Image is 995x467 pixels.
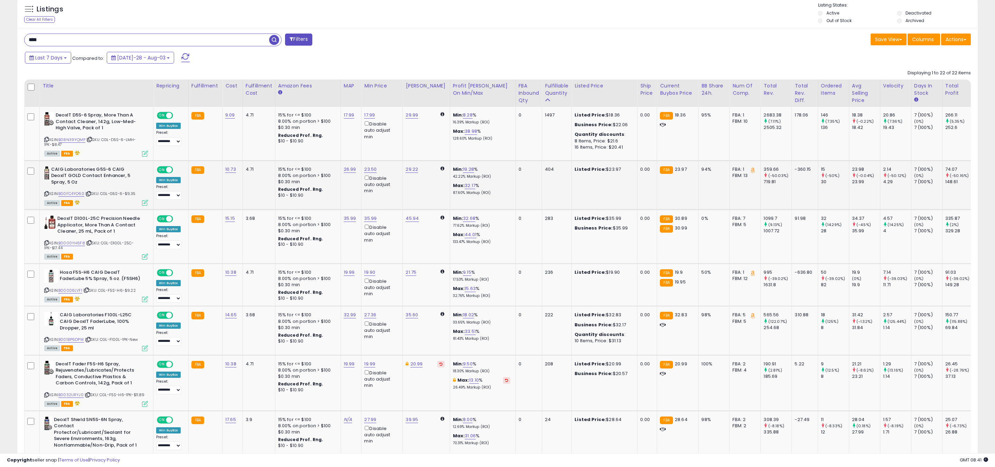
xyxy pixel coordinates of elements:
b: Listed Price: [575,215,606,222]
div: 4.71 [246,112,270,118]
img: 41hxzeEwaQL._SL40_.jpg [44,166,49,180]
div: 283 [545,215,566,222]
div: Clear All Filters [24,16,55,23]
span: Compared to: [72,55,104,62]
a: B00006LVF1 [58,288,82,293]
span: OFF [172,167,183,172]
small: FBA [191,166,204,174]
div: 178.06 [795,112,812,118]
div: % [453,183,510,195]
div: ASIN: [44,269,148,302]
div: $0.30 min [278,124,335,131]
div: 335.87 [945,215,973,222]
p: Listing States: [818,2,978,9]
b: DeoxIT D5S-6 Spray, More Than A Contact Cleaner, 142g, Low-Med-High Valve, Pack of 1 [56,112,140,133]
div: 30 [821,179,849,185]
a: 38.98 [465,128,477,135]
div: 2505.32 [764,124,792,131]
p: 42.22% Markup (ROI) [453,174,510,179]
div: 7 (100%) [914,228,942,234]
div: % [453,232,510,244]
small: FBA [191,269,204,277]
div: 719.81 [764,179,792,185]
div: Current Buybox Price [660,82,695,97]
b: Listed Price: [575,166,606,172]
div: $35.99 [575,225,632,231]
small: Amazon Fees. [278,90,282,96]
div: Repricing [156,82,186,90]
div: Ordered Items [821,82,846,97]
div: 252.6 [945,124,973,131]
b: Reduced Prof. Rng. [278,132,323,138]
div: % [453,112,510,125]
div: 8.00% on portion > $100 [278,172,335,179]
div: 236 [545,269,566,275]
div: Preset: [156,130,183,146]
a: 26.99 [344,166,356,173]
small: FBA [660,112,673,120]
div: % [453,215,510,228]
span: | SKU: CGL-D100L-25C-1PK-$17.44 [44,240,134,251]
span: ON [158,216,166,222]
a: 17.65 [225,416,236,423]
small: (14.25%) [888,222,904,227]
a: 33.51 [465,328,476,335]
span: 19.9 [675,269,683,275]
div: Fulfillment [191,82,219,90]
p: 77.62% Markup (ROI) [453,223,510,228]
a: 27.99 [364,416,376,423]
a: 31.06 [465,432,476,439]
div: 19.9 [852,269,880,275]
a: 19.99 [344,361,355,367]
div: 1099.7 [764,215,792,222]
span: OFF [172,216,183,222]
div: 3.68 [246,215,270,222]
div: FBA: 1 [732,112,755,118]
div: FBA: 1 [732,269,755,275]
small: (-0.22%) [856,119,874,124]
div: 7 (100%) [914,112,942,118]
small: (-50.16%) [950,173,969,178]
div: 0 [519,166,537,172]
div: 8.00% on portion > $100 [278,222,335,228]
span: OFF [172,270,183,275]
div: 18.42 [852,124,880,131]
div: Total Rev. Diff. [795,82,815,104]
div: FBA inbound Qty [519,82,539,104]
a: 9.15 [463,269,471,276]
a: B0018P6DPW [58,337,84,343]
div: 7 (100%) [914,124,942,131]
div: Total Profit [945,82,970,97]
div: 23.99 [852,179,880,185]
a: 35.60 [406,311,418,318]
div: % [453,128,510,141]
div: 16 Items, Price: $20.41 [575,144,632,150]
small: (7.11%) [768,119,781,124]
div: 148.61 [945,179,973,185]
div: Win BuyBox [156,123,181,129]
div: Preset: [156,234,183,249]
img: 41MZW17uj-L._SL40_.jpg [44,361,54,375]
a: 17.99 [344,112,354,119]
small: FBA [660,215,673,223]
div: -636.80 [795,269,812,275]
img: 41E0+970OzL._SL40_.jpg [44,112,54,126]
div: 4.57 [883,215,911,222]
span: FBA [61,151,73,157]
h5: Listings [37,4,63,14]
div: 7 (100%) [914,166,942,172]
div: 1007.72 [764,228,792,234]
span: Last 7 Days [35,54,63,61]
div: ASIN: [44,166,148,205]
small: (9.13%) [768,222,782,227]
div: 95% [701,112,724,118]
b: Reduced Prof. Rng. [278,186,323,192]
a: 14.65 [225,311,237,318]
a: 15.15 [225,215,235,222]
div: 15% for <= $100 [278,166,335,172]
div: 20.86 [883,112,911,118]
div: Num of Comp. [732,82,758,97]
span: OFF [172,113,183,119]
a: 35.99 [344,215,356,222]
div: Amazon Fees [278,82,338,90]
